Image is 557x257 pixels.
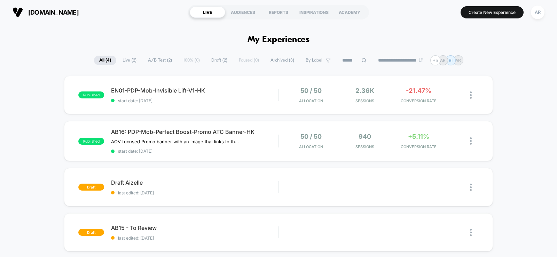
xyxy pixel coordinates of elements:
span: Live ( 2 ) [117,56,142,65]
span: Allocation [299,98,323,103]
span: Draft ( 2 ) [206,56,233,65]
span: published [78,91,104,98]
span: -21.47% [406,87,431,94]
div: AUDIENCES [225,7,261,18]
div: REPORTS [261,7,296,18]
div: ACADEMY [332,7,367,18]
span: Archived ( 3 ) [265,56,299,65]
button: [DOMAIN_NAME] [10,7,81,18]
div: LIVE [190,7,225,18]
span: Draft Aizelle [111,179,278,186]
span: 50 / 50 [300,133,322,140]
p: AR [440,58,446,63]
span: +5.11% [408,133,429,140]
span: AB15 - To Review [111,224,278,231]
img: Visually logo [13,7,23,17]
p: AR [455,58,461,63]
span: AOV focused Promo banner with an image that links to the Bundles collection page—added above the ... [111,139,240,144]
h1: My Experiences [248,35,310,45]
span: Allocation [299,144,323,149]
span: [DOMAIN_NAME] [28,9,79,16]
img: end [419,58,423,62]
span: start date: [DATE] [111,98,278,103]
span: draft [78,229,104,236]
span: CONVERSION RATE [393,98,444,103]
span: published [78,138,104,145]
span: Sessions [339,98,390,103]
img: close [470,184,472,191]
span: last edited: [DATE] [111,190,278,195]
span: A/B Test ( 2 ) [143,56,177,65]
span: AB16: PDP-Mob-Perfect Boost-Promo ATC Banner-HK [111,128,278,135]
div: INSPIRATIONS [296,7,332,18]
img: close [470,91,472,99]
span: start date: [DATE] [111,148,278,154]
span: EN01-PDP-Mob-Invisible Lift-V1-HK [111,87,278,94]
span: 50 / 50 [300,87,322,94]
span: Sessions [339,144,390,149]
span: draft [78,184,104,191]
img: close [470,229,472,236]
span: CONVERSION RATE [393,144,444,149]
span: By Label [306,58,322,63]
button: Create New Experience [461,6,524,18]
button: AR [529,5,547,19]
span: last edited: [DATE] [111,235,278,241]
img: close [470,137,472,145]
span: All ( 4 ) [94,56,116,65]
div: + 5 [430,55,440,65]
p: BI [449,58,453,63]
div: AR [531,6,544,19]
span: 940 [359,133,371,140]
span: 2.36k [355,87,374,94]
